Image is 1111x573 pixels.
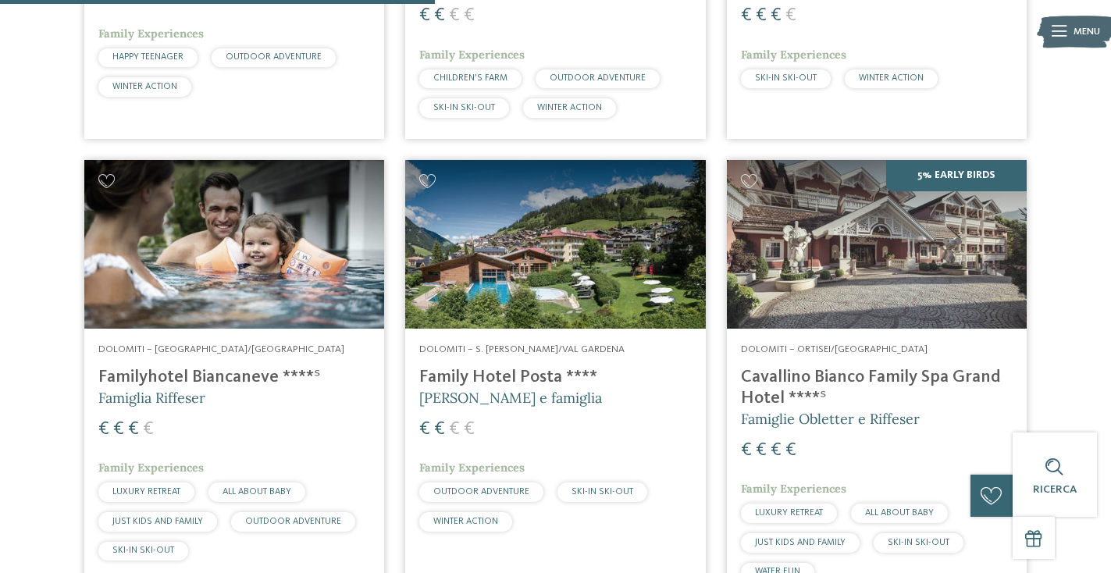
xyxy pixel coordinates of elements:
[741,441,752,460] span: €
[756,441,767,460] span: €
[741,482,846,496] span: Family Experiences
[143,420,154,439] span: €
[433,73,507,83] span: CHILDREN’S FARM
[572,487,633,496] span: SKI-IN SKI-OUT
[98,367,370,388] h4: Familyhotel Biancaneve ****ˢ
[771,6,782,25] span: €
[419,461,525,475] span: Family Experiences
[433,487,529,496] span: OUTDOOR ADVENTURE
[419,48,525,62] span: Family Experiences
[756,6,767,25] span: €
[741,6,752,25] span: €
[771,441,782,460] span: €
[449,6,460,25] span: €
[84,160,384,329] img: Cercate un hotel per famiglie? Qui troverete solo i migliori!
[112,546,174,555] span: SKI-IN SKI-OUT
[434,420,445,439] span: €
[112,52,183,62] span: HAPPY TEENAGER
[112,487,180,496] span: LUXURY RETREAT
[433,103,495,112] span: SKI-IN SKI-OUT
[741,344,928,354] span: Dolomiti – Ortisei/[GEOGRAPHIC_DATA]
[859,73,924,83] span: WINTER ACTION
[98,461,204,475] span: Family Experiences
[419,6,430,25] span: €
[113,420,124,439] span: €
[727,160,1027,329] img: Family Spa Grand Hotel Cavallino Bianco ****ˢ
[98,389,205,407] span: Famiglia Riffeser
[112,517,203,526] span: JUST KIDS AND FAMILY
[98,27,204,41] span: Family Experiences
[464,420,475,439] span: €
[405,160,705,329] img: Cercate un hotel per famiglie? Qui troverete solo i migliori!
[464,6,475,25] span: €
[1033,484,1077,495] span: Ricerca
[419,420,430,439] span: €
[98,344,344,354] span: Dolomiti – [GEOGRAPHIC_DATA]/[GEOGRAPHIC_DATA]
[419,367,691,388] h4: Family Hotel Posta ****
[741,367,1013,409] h4: Cavallino Bianco Family Spa Grand Hotel ****ˢ
[419,344,625,354] span: Dolomiti – S. [PERSON_NAME]/Val Gardena
[226,52,322,62] span: OUTDOOR ADVENTURE
[128,420,139,439] span: €
[785,6,796,25] span: €
[98,420,109,439] span: €
[755,508,823,518] span: LUXURY RETREAT
[537,103,602,112] span: WINTER ACTION
[785,441,796,460] span: €
[741,48,846,62] span: Family Experiences
[755,538,846,547] span: JUST KIDS AND FAMILY
[434,6,445,25] span: €
[449,420,460,439] span: €
[245,517,341,526] span: OUTDOOR ADVENTURE
[112,82,177,91] span: WINTER ACTION
[223,487,291,496] span: ALL ABOUT BABY
[433,517,498,526] span: WINTER ACTION
[755,73,817,83] span: SKI-IN SKI-OUT
[419,389,602,407] span: [PERSON_NAME] e famiglia
[741,410,920,428] span: Famiglie Obletter e Riffeser
[865,508,934,518] span: ALL ABOUT BABY
[550,73,646,83] span: OUTDOOR ADVENTURE
[888,538,949,547] span: SKI-IN SKI-OUT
